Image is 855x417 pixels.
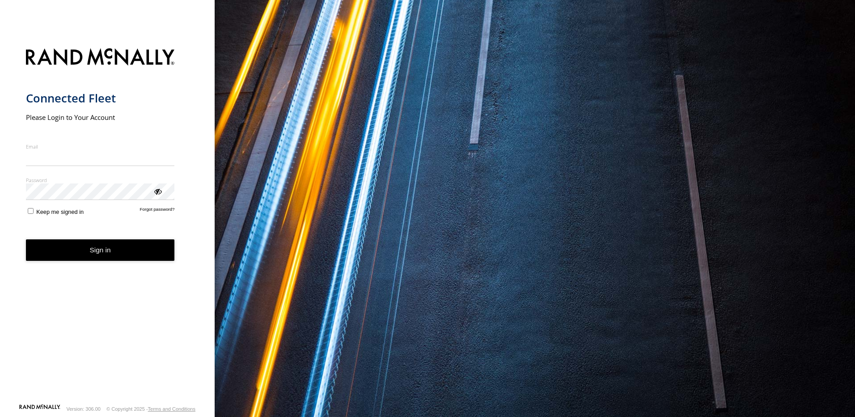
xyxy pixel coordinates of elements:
span: Keep me signed in [36,208,84,215]
form: main [26,43,189,404]
a: Visit our Website [19,404,60,413]
div: Version: 306.00 [67,406,101,412]
h1: Connected Fleet [26,91,175,106]
a: Forgot password? [140,207,175,215]
label: Password [26,177,175,183]
h2: Please Login to Your Account [26,113,175,122]
button: Sign in [26,239,175,261]
input: Keep me signed in [28,208,34,214]
label: Email [26,143,175,150]
div: ViewPassword [153,187,162,196]
div: © Copyright 2025 - [106,406,195,412]
img: Rand McNally [26,47,175,69]
a: Terms and Conditions [148,406,195,412]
